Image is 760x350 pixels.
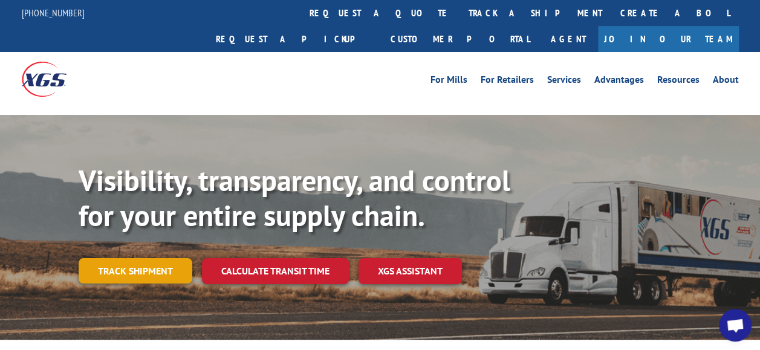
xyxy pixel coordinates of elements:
[430,75,467,88] a: For Mills
[594,75,644,88] a: Advantages
[359,258,462,284] a: XGS ASSISTANT
[22,7,85,19] a: [PHONE_NUMBER]
[598,26,739,52] a: Join Our Team
[719,309,752,342] div: Open chat
[202,258,349,284] a: Calculate transit time
[382,26,539,52] a: Customer Portal
[79,258,192,284] a: Track shipment
[713,75,739,88] a: About
[79,161,510,234] b: Visibility, transparency, and control for your entire supply chain.
[481,75,534,88] a: For Retailers
[657,75,700,88] a: Resources
[207,26,382,52] a: Request a pickup
[547,75,581,88] a: Services
[539,26,598,52] a: Agent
